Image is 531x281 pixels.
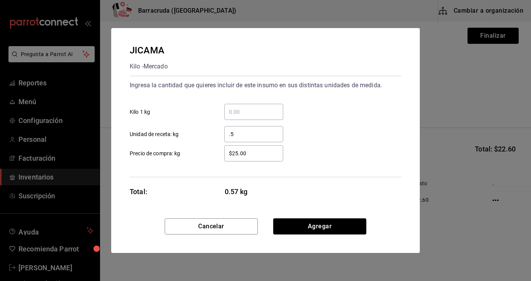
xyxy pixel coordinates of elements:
input: Unidad de receta: kg [224,130,283,139]
button: Cancelar [165,218,258,234]
span: 0.57 kg [225,186,284,197]
span: Precio de compra: kg [130,150,180,158]
div: JICAMA [130,43,168,57]
div: Total: [130,186,147,197]
input: Precio de compra: kg [224,149,283,158]
button: Agregar [273,218,366,234]
div: Ingresa la cantidad que quieres incluir de este insumo en sus distintas unidades de medida. [130,79,401,91]
span: Kilo 1 kg [130,108,150,116]
span: Unidad de receta: kg [130,130,179,138]
div: Kilo - Mercado [130,60,168,73]
input: Kilo 1 kg [224,107,283,116]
